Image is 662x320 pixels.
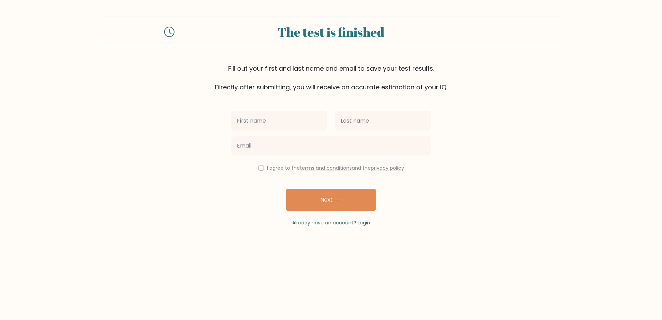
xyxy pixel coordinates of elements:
a: privacy policy [371,165,404,171]
button: Next [286,189,376,211]
div: Fill out your first and last name and email to save your test results. Directly after submitting,... [102,64,560,92]
a: terms and conditions [300,165,352,171]
input: First name [231,111,327,131]
label: I agree to the and the [267,165,404,171]
a: Already have an account? Login [292,219,370,226]
input: Email [231,136,431,155]
div: The test is finished [183,23,479,41]
input: Last name [335,111,431,131]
